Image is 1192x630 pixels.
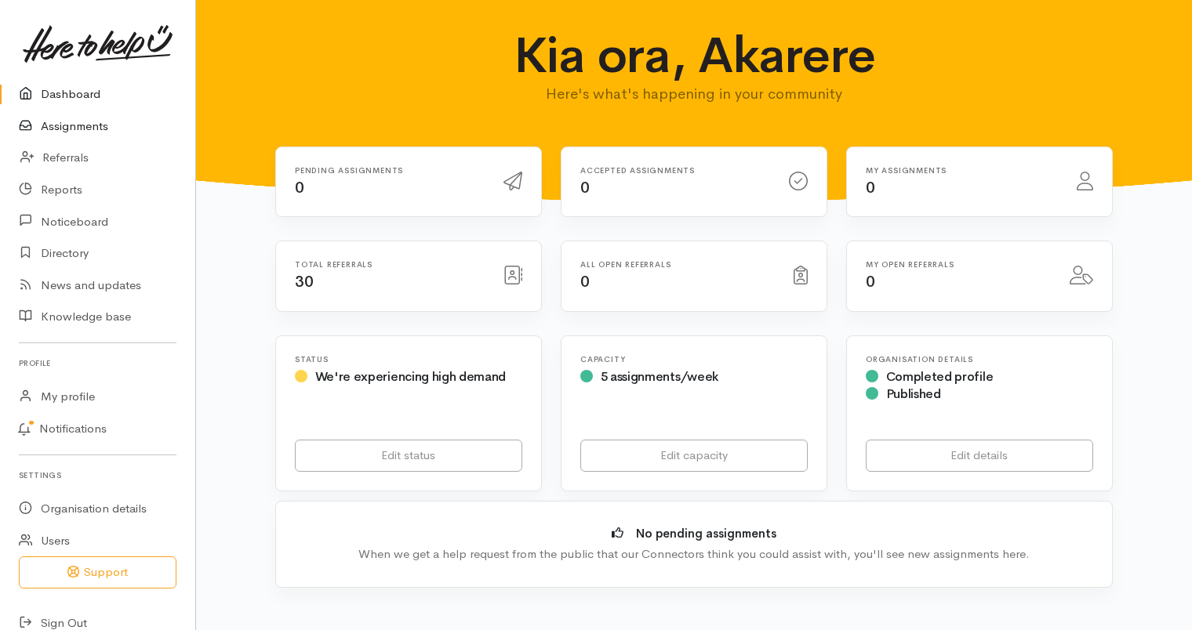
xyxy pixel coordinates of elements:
[464,83,925,105] p: Here's what's happening in your community
[580,260,775,269] h6: All open referrals
[295,178,304,197] span: 0
[601,368,718,385] span: 5 assignments/week
[295,272,313,291] span: 30
[19,353,176,374] h6: Profile
[580,440,808,472] a: Edit capacity
[886,386,941,402] span: Published
[19,465,176,486] h6: Settings
[866,166,1058,175] h6: My assignments
[295,440,522,472] a: Edit status
[19,556,176,588] button: Support
[866,272,875,291] span: 0
[866,440,1093,472] a: Edit details
[295,166,485,175] h6: Pending assignments
[580,272,590,291] span: 0
[866,260,1051,269] h6: My open referrals
[295,355,522,364] h6: Status
[295,260,485,269] h6: Total referrals
[866,355,1093,364] h6: Organisation Details
[315,368,506,385] span: We're experiencing high demand
[866,178,875,197] span: 0
[580,355,808,364] h6: Capacity
[300,545,1088,563] div: When we get a help request from the public that our Connectors think you could assist with, you'l...
[464,28,925,83] h1: Kia ora, Akarere
[580,178,590,197] span: 0
[886,368,994,385] span: Completed profile
[636,526,776,541] b: No pending assignments
[580,166,770,175] h6: Accepted assignments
